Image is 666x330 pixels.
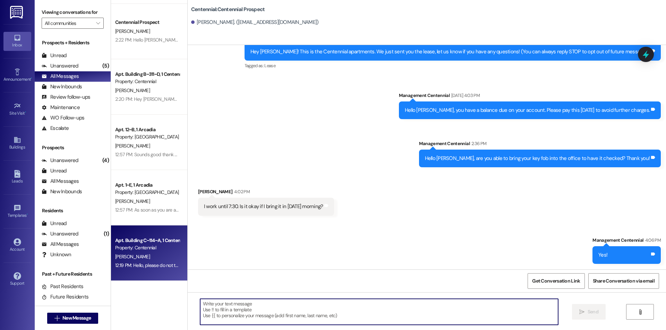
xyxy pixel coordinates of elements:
div: (1) [102,229,111,239]
i:  [638,309,643,315]
button: Send [572,304,606,320]
div: Unanswered [42,62,78,70]
div: 12:19 PM: Hello, please do not throw away trash in the big dumpster. We are having it emptied [DA... [115,262,398,268]
div: 12:57 PM: Sounds good thank you [115,151,182,158]
div: Property: Centennial [115,244,179,251]
div: Management Centennial [592,237,661,246]
div: New Inbounds [42,188,82,195]
div: Review follow-ups [42,93,90,101]
div: All Messages [42,241,79,248]
span: [PERSON_NAME] [115,28,150,34]
span: Share Conversation via email [593,277,655,285]
div: 2:22 PM: Hello [PERSON_NAME], are you able to bring your key fob into the office to have it check... [115,37,340,43]
div: Unanswered [42,230,78,238]
div: Management Centennial [399,92,661,101]
button: New Message [47,313,99,324]
div: [DATE] 4:03 PM [450,92,480,99]
i:  [96,20,100,26]
span: • [25,110,26,115]
a: Inbox [3,32,31,51]
div: 2:20 PM: Hey [PERSON_NAME] you are going to see that we have cancelled some work orders in your n... [115,96,536,102]
div: I work until 7:30. Is it okay if I bring it in [DATE] morning? [204,203,323,210]
span: • [27,212,28,217]
div: Residents [35,207,111,214]
a: Site Visit • [3,100,31,119]
img: ResiDesk Logo [10,6,24,19]
div: (5) [101,61,111,71]
span: • [31,76,32,81]
div: Unknown [42,251,71,258]
a: Account [3,236,31,255]
i:  [579,309,584,315]
div: Property: Centennial [115,78,179,85]
span: New Message [62,314,91,322]
div: WO Follow-ups [42,114,84,122]
div: 4:02 PM [232,188,249,195]
div: Apt. Building C~114~A, 1 Centennial [115,237,179,244]
div: [PERSON_NAME]. ([EMAIL_ADDRESS][DOMAIN_NAME]) [191,19,319,26]
input: All communities [45,18,93,29]
div: Property: [GEOGRAPHIC_DATA] [115,189,179,196]
div: Centennial Prospect [115,19,179,26]
b: Centennial: Centennial Prospect [191,6,265,13]
div: Apt. Building B~311~D, 1 Centennial [115,71,179,78]
span: [PERSON_NAME] [115,253,150,260]
span: [PERSON_NAME] [115,143,150,149]
span: [PERSON_NAME] [115,87,150,93]
div: Prospects [35,144,111,151]
div: Apt. 12~B, 1 Arcadia [115,126,179,133]
span: Lease [264,63,275,69]
div: Maintenance [42,104,80,111]
div: Future Residents [42,293,88,301]
span: Send [588,308,598,315]
div: 12:57 PM: As soon as you are able! [115,207,183,213]
div: Escalate [42,125,69,132]
label: Viewing conversations for [42,7,104,18]
button: Share Conversation via email [588,273,659,289]
div: 2:36 PM [470,140,486,147]
a: Buildings [3,134,31,153]
div: [PERSON_NAME] [198,188,334,198]
div: All Messages [42,73,79,80]
div: Prospects + Residents [35,39,111,46]
div: Apt. 1~E, 1 Arcadia [115,181,179,189]
div: Management Centennial [419,140,661,150]
div: 4:06 PM [643,237,661,244]
a: Support [3,270,31,289]
div: Property: [GEOGRAPHIC_DATA] [115,133,179,141]
div: Hey [PERSON_NAME]! This is the Centennial apartments. We just sent you the lease, let us know if ... [250,48,650,55]
a: Templates • [3,202,31,221]
div: Tagged as: [245,61,661,71]
div: Yes! [598,251,607,259]
div: Unanswered [42,157,78,164]
i:  [54,315,60,321]
div: Unread [42,220,67,227]
div: (4) [101,155,111,166]
div: Hello [PERSON_NAME], you have a balance due on your account. Please pay this [DATE] to avoid furt... [405,107,650,114]
div: All Messages [42,178,79,185]
div: Unread [42,167,67,175]
span: [PERSON_NAME] [115,198,150,204]
div: New Inbounds [42,83,82,90]
div: Past + Future Residents [35,270,111,278]
div: Hello [PERSON_NAME], are you able to bring your key fob into the office to have it checked? Thank... [425,155,650,162]
a: Leads [3,168,31,187]
div: Unread [42,52,67,59]
button: Get Conversation Link [528,273,584,289]
div: Past Residents [42,283,84,290]
span: Get Conversation Link [532,277,580,285]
